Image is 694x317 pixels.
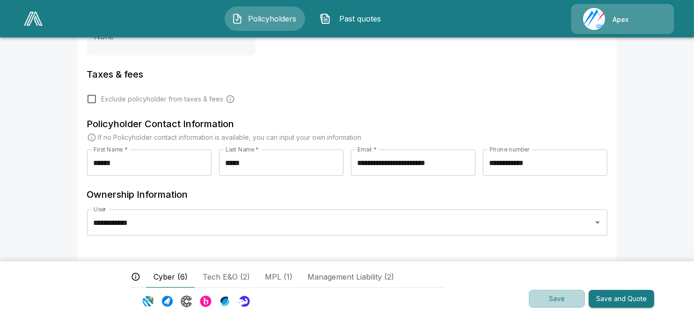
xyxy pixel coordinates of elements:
label: Last Name * [226,145,259,153]
button: Save [529,290,585,308]
label: Phone number [489,145,530,153]
label: Email * [358,145,377,153]
label: First Name * [94,145,128,153]
img: Carrier Logo [161,295,173,307]
p: If no Policyholder contact information is available, you can input your own information [98,133,362,142]
img: Past quotes Icon [320,13,331,24]
label: User [94,205,107,213]
button: Save and Quote [589,290,654,308]
img: Policyholders Icon [232,13,243,24]
button: Open [591,216,604,229]
img: Carrier Logo [219,295,231,307]
img: Carrier Logo [142,295,154,307]
span: Past quotes [335,13,386,24]
p: Apex [613,15,628,24]
span: Exclude policyholder from taxes & fees [102,94,224,104]
img: AA Logo [24,12,43,26]
button: Policyholders IconPolicyholders [225,7,305,31]
a: Agency IconApex [571,4,674,34]
img: Carrier Logo [238,295,250,307]
span: Management Liability (2) [307,271,394,282]
img: Agency Icon [583,8,605,30]
span: Cyber (6) [153,271,188,282]
span: MPL (1) [265,271,292,282]
svg: Carrier and processing fees will still be applied [226,94,235,104]
img: Carrier Logo [181,295,192,307]
span: Tech E&O (2) [203,271,250,282]
svg: The carriers and lines of business displayed below reflect potential appetite based on available ... [131,272,140,281]
button: Past quotes IconPast quotes [313,7,393,31]
h6: Taxes & fees [87,67,607,82]
h6: Policyholder Contact Information [87,116,607,131]
img: Carrier Logo [200,295,212,307]
h6: Ownership Information [87,187,607,202]
span: Policyholders [247,13,298,24]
